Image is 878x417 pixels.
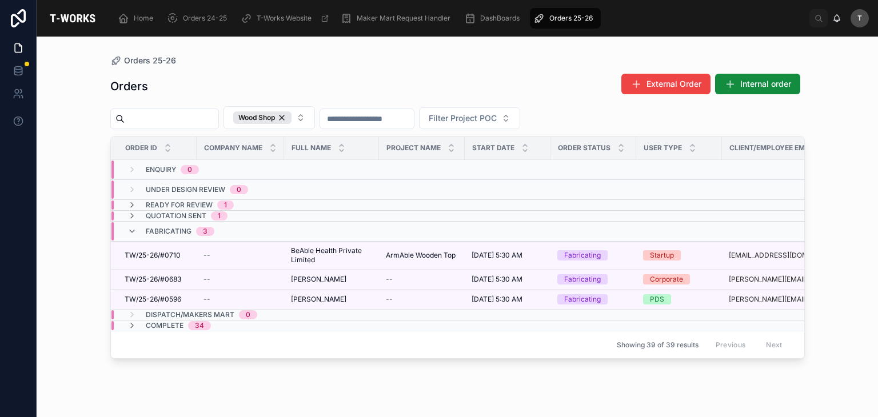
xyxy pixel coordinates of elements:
span: Ready for Review [146,201,213,210]
div: 34 [195,321,204,330]
button: Select Button [419,107,520,129]
a: [EMAIL_ADDRESS][DOMAIN_NAME] [729,251,831,260]
span: Showing 39 of 39 results [617,340,699,350]
button: Internal order [715,74,800,94]
span: [DATE] 5:30 AM [472,251,522,260]
a: Maker Mart Request Handler [337,8,458,29]
div: scrollable content [109,6,809,31]
span: Fabricating [146,227,191,236]
a: [PERSON_NAME][EMAIL_ADDRESS][DOMAIN_NAME] [729,275,831,284]
a: ArmAble Wooden Top [386,251,458,260]
span: TW/25-26/#0596 [125,295,181,304]
a: Orders 24-25 [163,8,235,29]
span: [PERSON_NAME] [291,295,346,304]
a: BeAble Health Private Limited [291,246,372,264]
span: Orders 24-25 [183,14,227,23]
a: -- [386,275,458,284]
span: Order Status [558,143,610,153]
a: DashBoards [461,8,528,29]
div: Corporate [650,274,683,284]
span: Full Name [292,143,331,153]
button: Unselect WOOD_SHOP [233,111,292,124]
img: App logo [46,9,99,27]
a: -- [203,295,277,304]
span: -- [203,295,210,304]
div: 1 [218,211,221,220]
a: TW/25-26/#0596 [125,295,190,304]
div: PDS [650,294,664,304]
a: -- [203,275,277,284]
a: PDS [643,294,715,304]
span: Quotation Sent [146,211,206,220]
span: Maker Mart Request Handler [357,14,450,23]
span: Internal order [740,78,791,90]
a: TW/25-26/#0710 [125,251,190,260]
div: Fabricating [564,274,601,284]
span: [PERSON_NAME] [291,275,346,284]
a: TW/25-26/#0683 [125,275,190,284]
span: TW/25-26/#0683 [125,275,181,284]
div: 0 [246,310,250,319]
a: Home [114,8,161,29]
a: [DATE] 5:30 AM [472,275,544,284]
div: Fabricating [564,294,601,304]
span: TW/25-26/#0710 [125,251,181,260]
span: Enquiry [146,165,176,174]
div: 1 [224,201,227,210]
span: [DATE] 5:30 AM [472,275,522,284]
span: [DATE] 5:30 AM [472,295,522,304]
span: ArmAble Wooden Top [386,251,456,260]
a: [PERSON_NAME][EMAIL_ADDRESS][DOMAIN_NAME] [729,295,831,304]
a: T-Works Website [237,8,335,29]
div: 0 [187,165,192,174]
span: T [857,14,862,23]
span: Home [134,14,153,23]
span: Under Design Review [146,185,225,194]
span: -- [203,251,210,260]
h1: Orders [110,78,148,94]
div: Fabricating [564,250,601,260]
a: Startup [643,250,715,260]
a: [DATE] 5:30 AM [472,295,544,304]
span: Order ID [125,143,157,153]
a: Corporate [643,274,715,284]
span: -- [386,275,393,284]
span: Client/Employee Email [729,143,816,153]
span: Company Name [204,143,262,153]
span: Dispatch/Makers Mart [146,310,234,319]
div: Startup [650,250,674,260]
a: [DATE] 5:30 AM [472,251,544,260]
span: User Type [644,143,682,153]
a: -- [386,295,458,304]
span: Complete [146,321,183,330]
a: [PERSON_NAME] [291,295,372,304]
span: Filter Project POC [429,113,497,124]
a: Fabricating [557,250,629,260]
button: External Order [621,74,711,94]
div: 0 [237,185,241,194]
span: Orders 25-26 [124,55,176,66]
a: Orders 25-26 [530,8,601,29]
a: [PERSON_NAME] [291,275,372,284]
a: -- [203,251,277,260]
span: Orders 25-26 [549,14,593,23]
span: T-Works Website [257,14,312,23]
a: Fabricating [557,294,629,304]
span: -- [386,295,393,304]
button: Select Button [224,106,315,129]
span: -- [203,275,210,284]
span: Project Name [386,143,441,153]
span: External Order [646,78,701,90]
div: 3 [203,227,207,236]
a: Orders 25-26 [110,55,176,66]
a: Fabricating [557,274,629,284]
span: Start Date [472,143,514,153]
div: Wood Shop [233,111,292,124]
span: DashBoards [480,14,520,23]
